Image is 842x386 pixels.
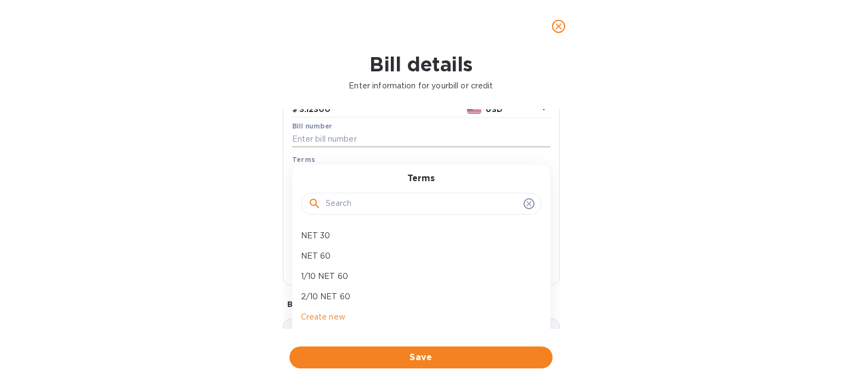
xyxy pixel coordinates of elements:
[545,13,572,40] button: close
[301,250,533,262] p: NET 60
[298,351,544,364] span: Save
[287,299,555,310] p: Bill image
[292,131,550,148] input: Enter bill number
[486,105,502,114] b: USD
[292,155,316,164] b: Terms
[301,230,533,242] p: NET 30
[301,311,533,323] p: Create new
[292,167,342,179] p: Select terms
[289,346,553,368] button: Save
[9,80,833,92] p: Enter information for your bill or credit
[407,174,435,184] h3: Terms
[9,53,833,76] h1: Bill details
[299,102,463,118] input: $ Enter bill amount
[292,123,332,130] label: Bill number
[467,106,482,114] img: USD
[326,195,519,212] input: Search
[292,102,299,118] div: $
[301,291,533,303] p: 2/10 NET 60
[301,271,533,282] p: 1/10 NET 60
